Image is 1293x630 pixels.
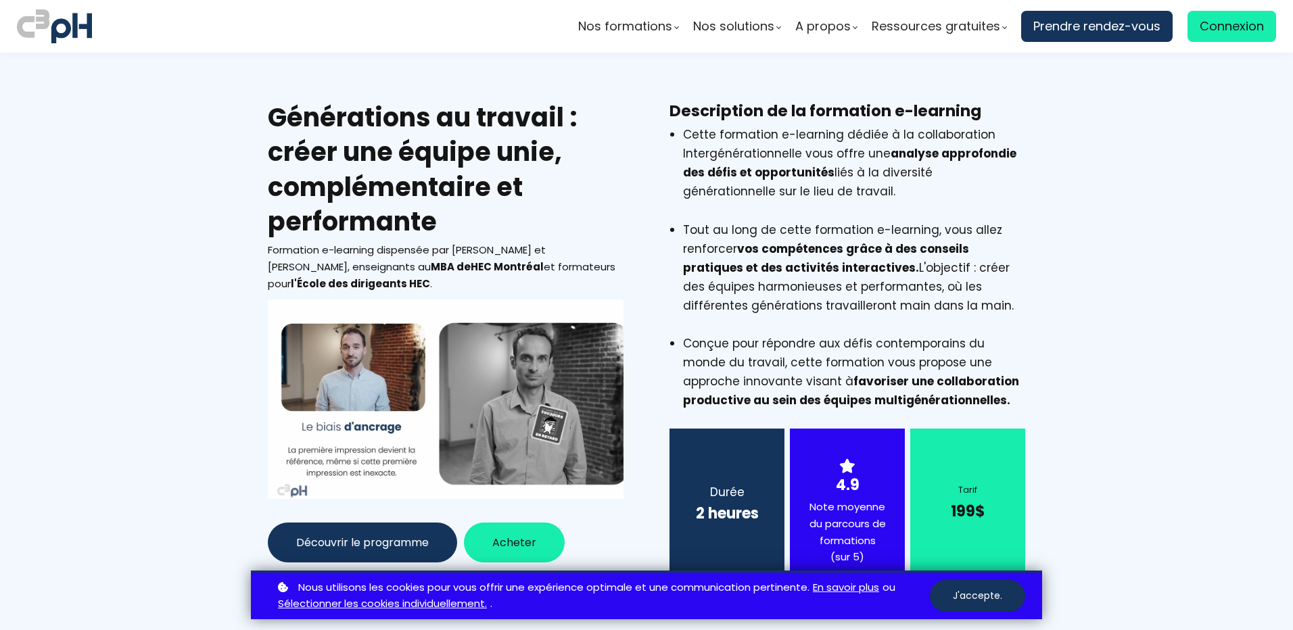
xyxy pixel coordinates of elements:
strong: H [471,260,478,274]
p: ou . [275,579,930,613]
button: Découvrir le programme [268,523,457,562]
span: Acheter [492,534,536,551]
strong: vos compétences grâce à des conseils pratiques et des activités interactives. [683,241,969,276]
img: logo C3PH [17,7,92,46]
span: Nous utilisons les cookies pour vous offrir une expérience optimale et une communication pertinente. [298,579,809,596]
b: EC Montréal [471,260,544,274]
span: Tout au long de cette formation e-learning, vous allez renforcer [683,222,1002,257]
a: Sélectionner les cookies individuellement. [278,596,487,612]
span: L'objectif : créer des équipes harmonieuses et performantes, où les différentes générations trava... [683,260,1014,314]
strong: 4.9 [836,475,860,495]
div: Formation e-learning dispensée par [PERSON_NAME] et [PERSON_NAME], enseignants au et formateurs p... [268,242,624,292]
a: Connexion [1188,11,1276,42]
span: Cette formation e-learning dédiée à la collaboration Intergénérationnelle vous offre une [683,126,995,162]
h3: Description de la formation e-learning [669,100,1025,122]
button: Acheter [464,523,565,562]
span: A propos [795,16,851,37]
span: Prendre rendez-vous [1033,16,1160,37]
a: En savoir plus [813,579,879,596]
div: Durée [686,483,768,502]
button: J'accepte. [930,580,1025,612]
b: l'École des dirigeants HEC [291,276,430,291]
a: Prendre rendez-vous [1021,11,1173,42]
li: Conçue pour répondre aux défis contemporains du monde du travail, cette formation vous propose un... [683,334,1025,410]
strong: favoriser une collaboration productive au sein des équipes multigénérationnelles. [683,373,1019,408]
span: Nos formations [578,16,672,37]
strong: MBA de [431,260,471,274]
span: Connexion [1200,16,1264,37]
b: 199$ [951,501,985,522]
div: Tarif [927,483,1008,498]
span: Découvrir le programme [296,534,429,551]
h2: Générations au travail : créer une équipe unie, complémentaire et performante [268,100,624,239]
div: Note moyenne du parcours de formations [807,499,888,566]
span: Nos solutions [693,16,774,37]
b: 2 heures [696,503,759,524]
span: Ressources gratuites [872,16,1000,37]
div: (sur 5) [807,549,888,566]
